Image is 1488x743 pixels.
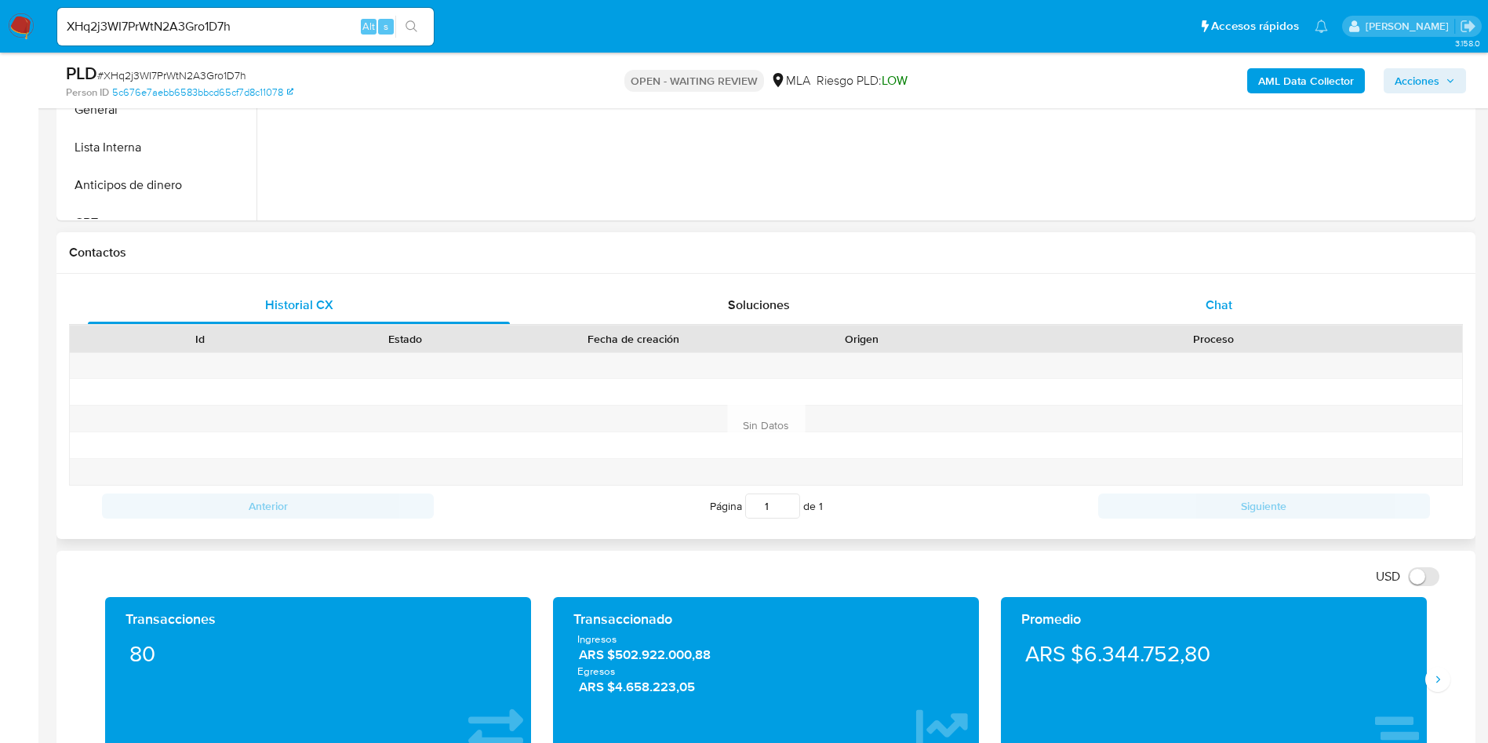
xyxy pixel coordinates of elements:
div: Origen [770,331,954,347]
a: Salir [1460,18,1476,35]
span: Acciones [1395,68,1439,93]
button: Siguiente [1098,494,1430,519]
span: Chat [1206,296,1232,314]
p: OPEN - WAITING REVIEW [624,70,764,92]
div: MLA [770,72,810,89]
a: Notificaciones [1315,20,1328,33]
button: Lista Interna [60,129,256,166]
button: Anterior [102,494,434,519]
h1: Contactos [69,245,1463,260]
span: 1 [819,498,823,514]
div: Id [108,331,292,347]
span: Soluciones [728,296,790,314]
button: search-icon [395,16,427,38]
b: Person ID [66,86,109,100]
b: PLD [66,60,97,86]
span: Página de [710,494,823,519]
button: Acciones [1384,68,1466,93]
div: Estado [314,331,497,347]
span: Accesos rápidos [1211,18,1299,35]
span: # XHq2j3WI7PrWtN2A3Gro1D7h [97,67,246,83]
span: s [384,19,388,34]
input: Buscar usuario o caso... [57,16,434,37]
div: Proceso [976,331,1451,347]
span: Alt [362,19,375,34]
span: 3.158.0 [1455,37,1480,49]
button: General [60,91,256,129]
span: Riesgo PLD: [817,72,908,89]
button: AML Data Collector [1247,68,1365,93]
button: CBT [60,204,256,242]
b: AML Data Collector [1258,68,1354,93]
a: 5c676e7aebb6583bbcd65cf7d8c11078 [112,86,293,100]
p: nicolas.duclosson@mercadolibre.com [1366,19,1454,34]
span: LOW [882,71,908,89]
div: Fecha de creación [519,331,748,347]
span: Historial CX [265,296,333,314]
button: Anticipos de dinero [60,166,256,204]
